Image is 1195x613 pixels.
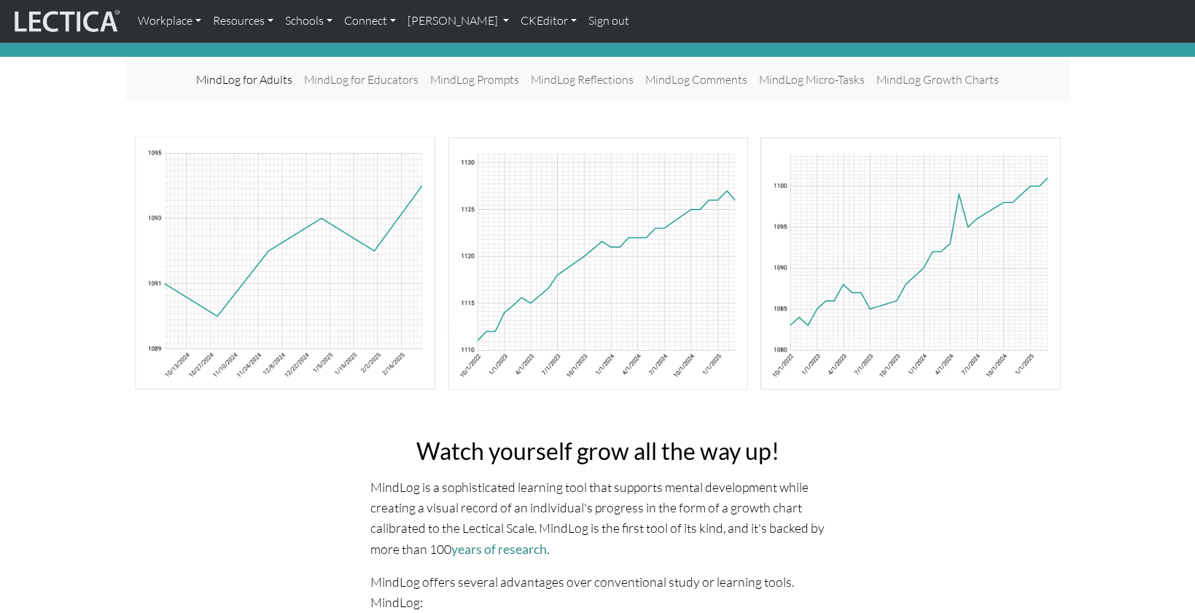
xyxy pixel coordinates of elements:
a: MindLog for Adults [190,65,298,95]
a: MindLog Micro-Tasks [753,65,871,95]
a: MindLog Growth Charts [871,65,1005,95]
a: Sign out [583,6,635,36]
a: MindLog Prompts [424,65,525,95]
a: Connect [338,6,402,36]
p: MindLog is a sophisticated learning tool that supports mental development while creating a visual... [370,477,825,560]
h2: Watch yourself grow all the way up! [370,437,825,465]
a: CKEditor [515,6,583,36]
a: Schools [279,6,338,36]
img: lecticalive [11,7,120,35]
a: Resources [207,6,279,36]
a: MindLog Reflections [525,65,639,95]
a: [PERSON_NAME] [402,6,515,36]
a: Workplace [132,6,207,36]
a: MindLog for Educators [298,65,424,95]
p: MindLog offers several advantages over conventional study or learning tools. MindLog: [370,571,825,612]
img: mindlog-chart-banner-adult.png [134,136,1062,390]
a: years of research [451,542,547,557]
a: MindLog Comments [639,65,753,95]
